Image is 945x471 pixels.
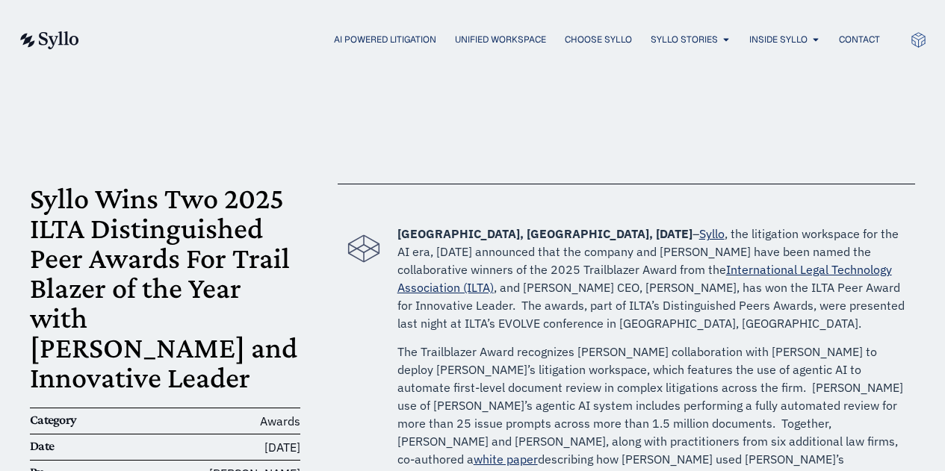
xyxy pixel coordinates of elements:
a: AI Powered Litigation [334,33,436,46]
a: Contact [839,33,880,46]
a: white paper [474,452,538,467]
p: – , the litigation workspace for the AI era, [DATE] announced that the company and [PERSON_NAME] ... [397,225,908,332]
h6: Date [30,438,120,455]
img: syllo [18,31,79,49]
nav: Menu [109,33,880,47]
time: [DATE] [264,440,300,455]
a: Unified Workspace [455,33,546,46]
h1: Syllo Wins Two 2025 ILTA Distinguished Peer Awards For Trail Blazer of the Year with [PERSON_NAME... [30,184,300,393]
a: Inside Syllo [749,33,808,46]
span: Awards [260,414,300,428]
div: Menu Toggle [109,33,880,47]
a: Syllo Stories [651,33,718,46]
h6: Category [30,412,120,428]
strong: [GEOGRAPHIC_DATA], [GEOGRAPHIC_DATA], [DATE] [397,226,693,241]
a: Choose Syllo [565,33,632,46]
a: Syllo [699,226,725,241]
